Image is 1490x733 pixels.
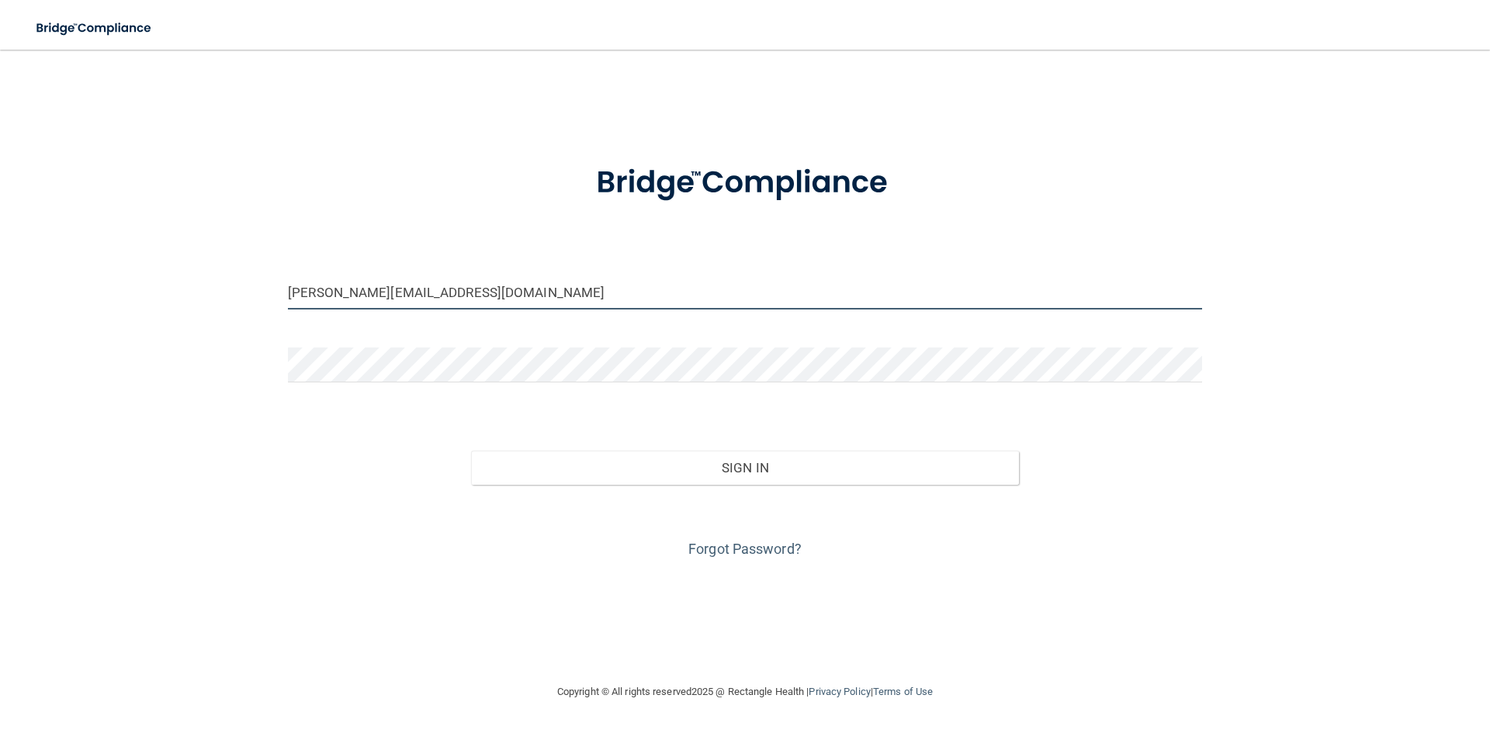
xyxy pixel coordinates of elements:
[23,12,166,44] img: bridge_compliance_login_screen.278c3ca4.svg
[809,686,870,697] a: Privacy Policy
[688,541,802,557] a: Forgot Password?
[873,686,933,697] a: Terms of Use
[462,667,1028,717] div: Copyright © All rights reserved 2025 @ Rectangle Health | |
[564,143,926,223] img: bridge_compliance_login_screen.278c3ca4.svg
[471,451,1020,485] button: Sign In
[288,275,1202,309] input: Email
